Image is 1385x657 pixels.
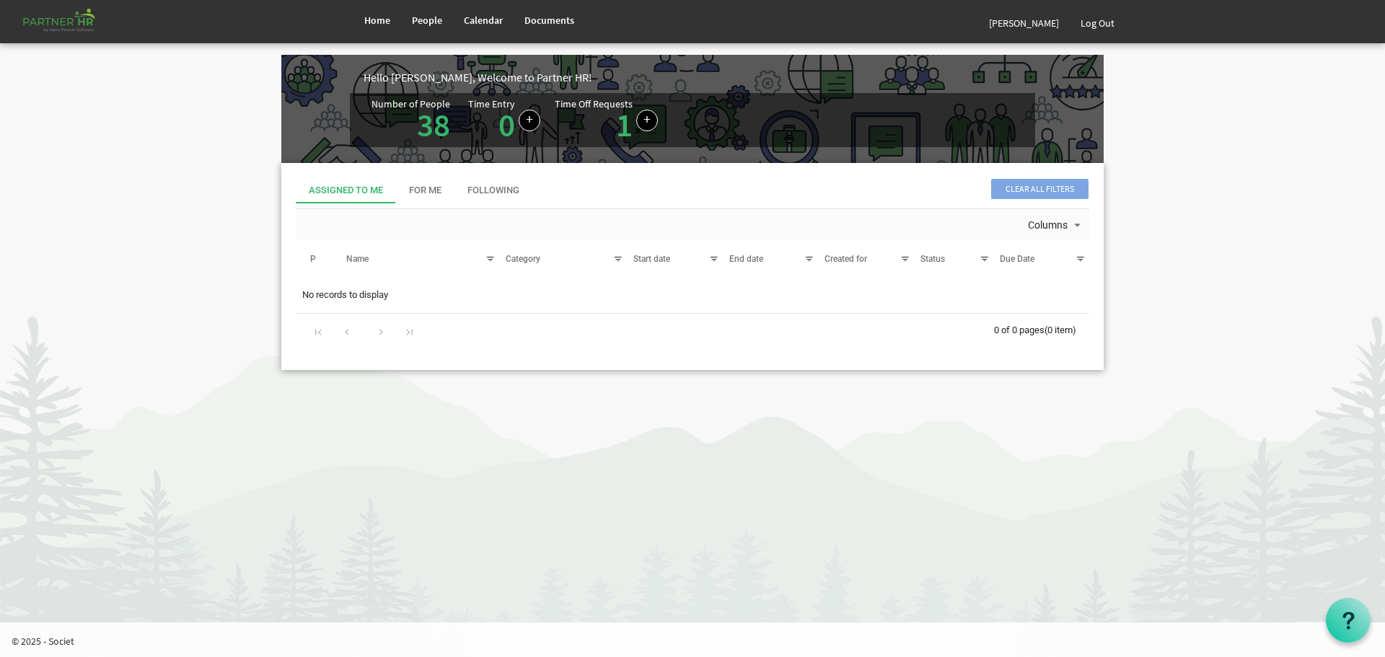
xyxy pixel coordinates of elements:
[555,99,672,141] div: Number of pending time-off requests
[468,99,555,141] div: Number of time entries
[1026,216,1069,234] span: Columns
[994,325,1045,335] span: 0 of 0 pages
[1025,216,1087,235] button: Columns
[1045,325,1076,335] span: (0 item)
[524,14,574,27] span: Documents
[519,110,540,131] a: Log hours
[371,321,391,341] div: Go to next page
[1070,3,1125,43] a: Log Out
[464,14,503,27] span: Calendar
[920,254,945,264] span: Status
[506,254,540,264] span: Category
[729,254,763,264] span: End date
[296,177,1089,203] div: tab-header
[498,105,515,145] a: 0
[555,99,633,109] div: Time Off Requests
[825,254,867,264] span: Created for
[400,321,419,341] div: Go to last page
[417,105,450,145] a: 38
[636,110,658,131] a: Create a new time off request
[337,321,356,341] div: Go to previous page
[309,321,328,341] div: Go to first page
[616,105,633,145] a: 1
[364,69,1104,86] div: Hello [PERSON_NAME], Welcome to Partner HR!
[1025,209,1087,239] div: Columns
[346,254,369,264] span: Name
[371,99,468,141] div: Total number of active people in Partner HR
[310,254,316,264] span: P
[633,254,670,264] span: Start date
[12,634,1385,648] p: © 2025 - Societ
[309,184,383,198] div: Assigned To Me
[409,184,441,198] div: For Me
[412,14,442,27] span: People
[467,184,519,198] div: Following
[994,314,1089,344] div: 0 of 0 pages (0 item)
[978,3,1070,43] a: [PERSON_NAME]
[364,14,390,27] span: Home
[371,99,450,109] div: Number of People
[468,99,515,109] div: Time Entry
[1000,254,1034,264] span: Due Date
[991,179,1089,199] span: Clear all filters
[296,281,1089,309] td: No records to display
